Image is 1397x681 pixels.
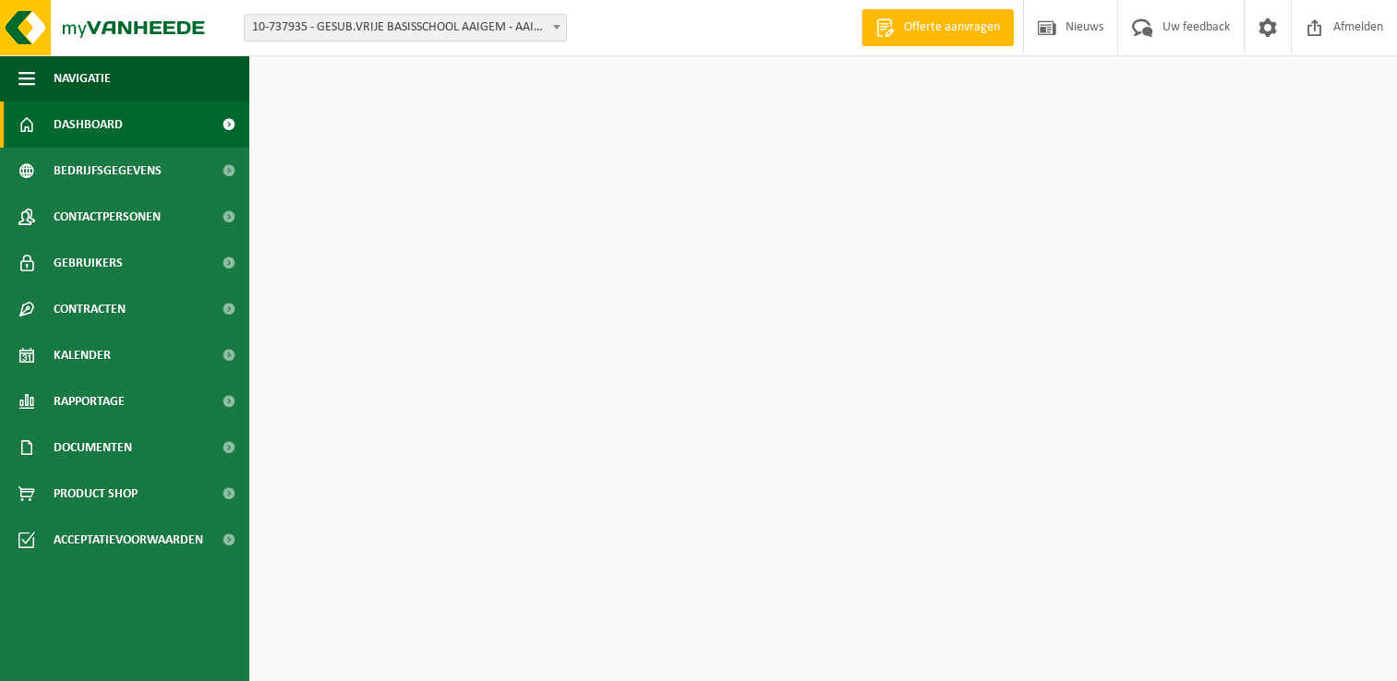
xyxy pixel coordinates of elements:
a: Offerte aanvragen [861,9,1014,46]
span: Acceptatievoorwaarden [54,517,203,563]
span: Bedrijfsgegevens [54,148,162,194]
span: 10-737935 - GESUB.VRIJE BASISSCHOOL AAIGEM - AAIGEM [244,14,567,42]
span: Contactpersonen [54,194,161,240]
span: Navigatie [54,55,111,102]
span: Product Shop [54,471,138,517]
span: 10-737935 - GESUB.VRIJE BASISSCHOOL AAIGEM - AAIGEM [245,15,566,41]
span: Dashboard [54,102,123,148]
span: Rapportage [54,378,125,424]
span: Offerte aanvragen [899,18,1005,37]
span: Kalender [54,332,111,378]
span: Gebruikers [54,240,123,286]
span: Documenten [54,424,132,471]
span: Contracten [54,286,126,332]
